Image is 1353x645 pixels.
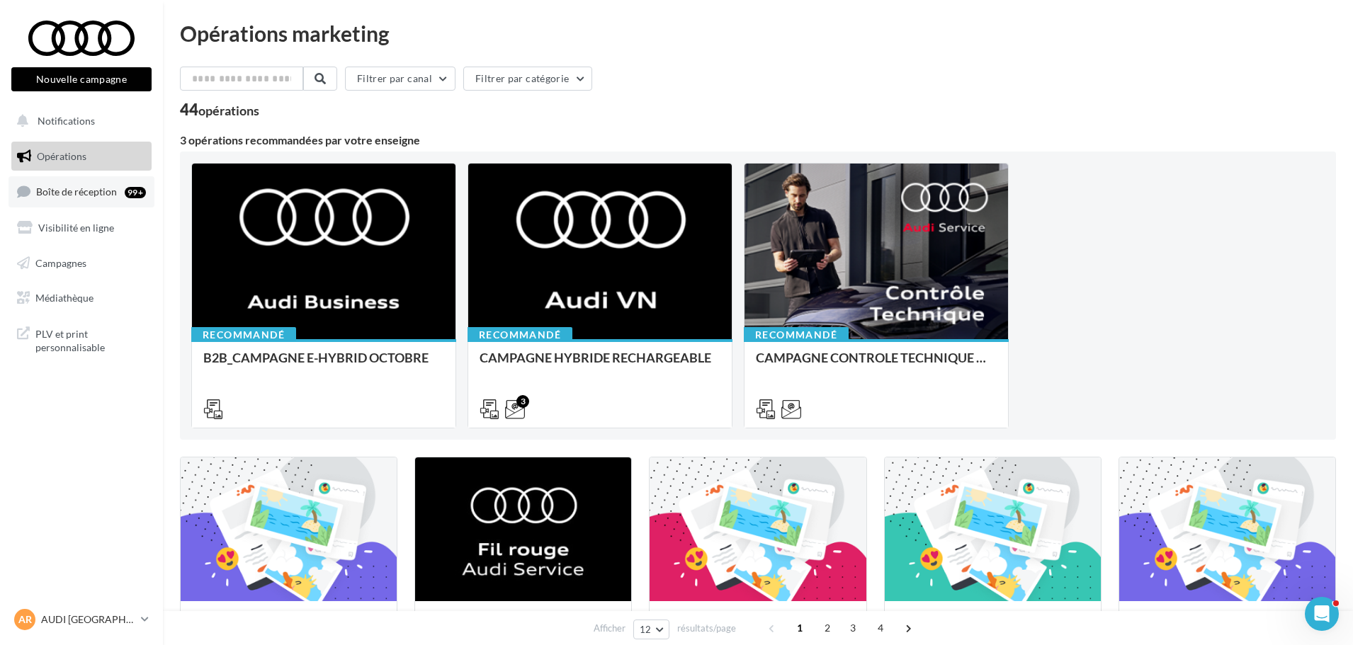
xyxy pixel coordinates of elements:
span: Notifications [38,115,95,127]
span: 2 [816,617,839,639]
span: Opérations [37,150,86,162]
iframe: Intercom live chat [1305,597,1339,631]
span: résultats/page [677,622,736,635]
span: 12 [640,624,652,635]
div: Recommandé [191,327,296,343]
span: 3 [842,617,864,639]
div: opérations [198,104,259,117]
div: CAMPAGNE HYBRIDE RECHARGEABLE [480,350,720,379]
a: Visibilité en ligne [9,213,154,243]
div: 44 [180,102,259,118]
span: AR [18,612,32,627]
a: AR AUDI [GEOGRAPHIC_DATA] [11,606,152,633]
div: 3 opérations recommandées par votre enseigne [180,135,1336,146]
button: Nouvelle campagne [11,67,152,91]
button: Filtrer par catégorie [463,67,592,91]
div: Recommandé [744,327,849,343]
span: Campagnes [35,256,86,268]
div: Recommandé [468,327,572,343]
div: 99+ [125,187,146,198]
span: 1 [788,617,811,639]
a: Campagnes [9,249,154,278]
span: Boîte de réception [36,185,117,198]
a: Boîte de réception99+ [9,176,154,207]
span: Médiathèque [35,292,94,304]
button: Filtrer par canal [345,67,455,91]
span: PLV et print personnalisable [35,324,146,355]
button: 12 [633,620,669,639]
span: 4 [869,617,892,639]
div: Opérations marketing [180,23,1336,44]
a: PLV et print personnalisable [9,319,154,360]
div: 3 [516,395,529,408]
span: Visibilité en ligne [38,222,114,234]
a: Opérations [9,142,154,171]
a: Médiathèque [9,283,154,313]
div: B2B_CAMPAGNE E-HYBRID OCTOBRE [203,350,444,379]
div: CAMPAGNE CONTROLE TECHNIQUE 25€ OCTOBRE [756,350,997,379]
p: AUDI [GEOGRAPHIC_DATA] [41,612,135,627]
span: Afficher [594,622,625,635]
button: Notifications [9,106,149,136]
